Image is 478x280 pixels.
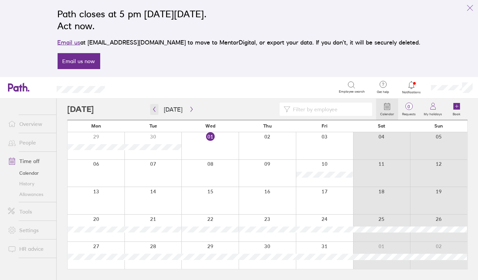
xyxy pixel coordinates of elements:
[446,99,467,120] a: Book
[58,39,81,46] a: Email us
[420,110,446,116] label: My holidays
[376,99,398,120] a: Calendar
[420,99,446,120] a: My holidays
[149,123,157,129] span: Tue
[58,53,100,69] a: Email us now
[401,90,422,94] span: Notifications
[3,242,56,255] a: HR advice
[3,136,56,149] a: People
[3,154,56,168] a: Time off
[378,123,385,129] span: Sat
[372,90,394,94] span: Get help
[58,8,421,32] h2: Path closes at 5 pm [DATE][DATE]. Act now.
[3,224,56,237] a: Settings
[434,123,443,129] span: Sun
[58,38,421,47] p: at [EMAIL_ADDRESS][DOMAIN_NAME] to move to MentorDigital, or export your data. If you don’t, it w...
[449,110,465,116] label: Book
[398,104,420,109] span: 0
[376,110,398,116] label: Calendar
[401,80,422,94] a: Notifications
[263,123,272,129] span: Thu
[398,110,420,116] label: Requests
[3,117,56,131] a: Overview
[322,123,328,129] span: Fri
[3,178,56,189] a: History
[290,103,368,116] input: Filter by employee
[158,104,188,115] button: [DATE]
[205,123,215,129] span: Wed
[398,99,420,120] a: 0Requests
[3,189,56,200] a: Allowances
[91,123,101,129] span: Mon
[3,168,56,178] a: Calendar
[339,90,365,94] span: Employee search
[123,84,140,90] div: Search
[3,205,56,218] a: Tools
